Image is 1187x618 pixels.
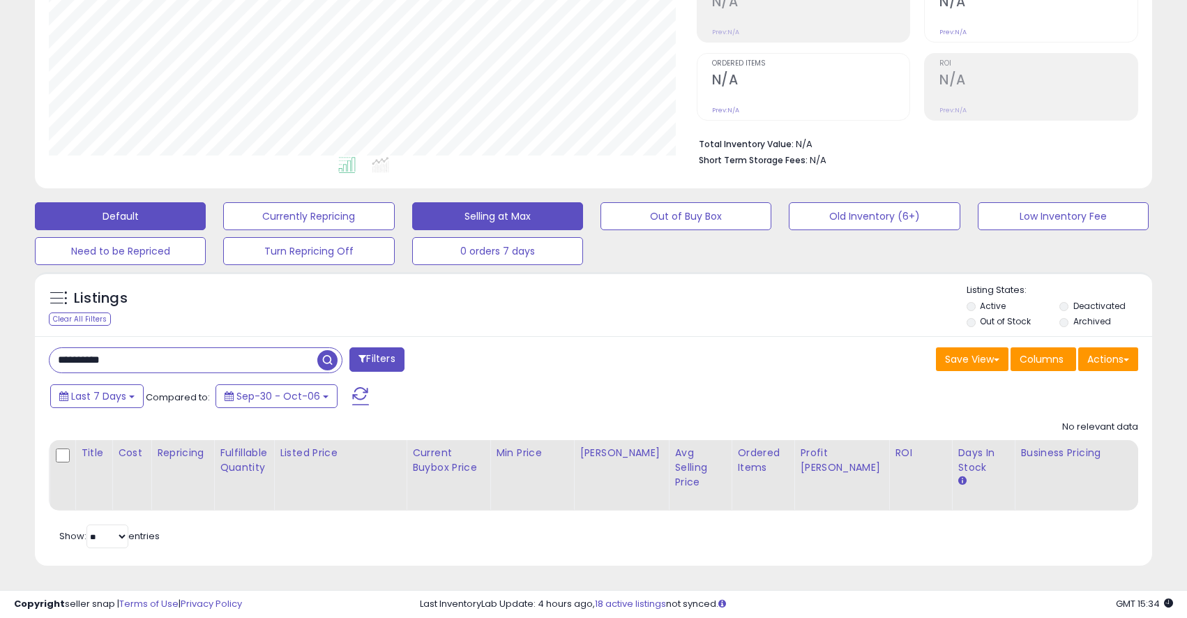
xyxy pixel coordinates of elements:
[280,446,400,460] div: Listed Price
[1011,347,1076,371] button: Columns
[967,284,1152,297] p: Listing States:
[181,597,242,610] a: Privacy Policy
[712,28,739,36] small: Prev: N/A
[1078,347,1138,371] button: Actions
[980,315,1031,327] label: Out of Stock
[14,597,65,610] strong: Copyright
[59,529,160,543] span: Show: entries
[223,237,394,265] button: Turn Repricing Off
[35,237,206,265] button: Need to be Repriced
[939,28,967,36] small: Prev: N/A
[980,300,1006,312] label: Active
[74,289,128,308] h5: Listings
[810,153,826,167] span: N/A
[580,446,663,460] div: [PERSON_NAME]
[699,138,794,150] b: Total Inventory Value:
[712,72,910,91] h2: N/A
[737,446,788,475] div: Ordered Items
[674,446,725,490] div: Avg Selling Price
[349,347,404,372] button: Filters
[146,391,210,404] span: Compared to:
[216,384,338,408] button: Sep-30 - Oct-06
[1073,315,1111,327] label: Archived
[699,154,808,166] b: Short Term Storage Fees:
[412,202,583,230] button: Selling at Max
[81,446,106,460] div: Title
[1116,597,1173,610] span: 2025-10-14 15:34 GMT
[49,312,111,326] div: Clear All Filters
[600,202,771,230] button: Out of Buy Box
[157,446,208,460] div: Repricing
[14,598,242,611] div: seller snap | |
[958,446,1008,475] div: Days In Stock
[1020,352,1064,366] span: Columns
[895,446,946,460] div: ROI
[118,446,145,460] div: Cost
[1020,446,1162,460] div: Business Pricing
[800,446,883,475] div: Profit [PERSON_NAME]
[50,384,144,408] button: Last 7 Days
[119,597,179,610] a: Terms of Use
[712,60,910,68] span: Ordered Items
[1062,421,1138,434] div: No relevant data
[223,202,394,230] button: Currently Repricing
[35,202,206,230] button: Default
[939,72,1137,91] h2: N/A
[496,446,568,460] div: Min Price
[939,106,967,114] small: Prev: N/A
[936,347,1008,371] button: Save View
[412,446,484,475] div: Current Buybox Price
[412,237,583,265] button: 0 orders 7 days
[220,446,268,475] div: Fulfillable Quantity
[958,475,966,488] small: Days In Stock.
[420,598,1173,611] div: Last InventoryLab Update: 4 hours ago, not synced.
[595,597,666,610] a: 18 active listings
[699,135,1128,151] li: N/A
[789,202,960,230] button: Old Inventory (6+)
[1073,300,1126,312] label: Deactivated
[71,389,126,403] span: Last 7 Days
[978,202,1149,230] button: Low Inventory Fee
[939,60,1137,68] span: ROI
[712,106,739,114] small: Prev: N/A
[236,389,320,403] span: Sep-30 - Oct-06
